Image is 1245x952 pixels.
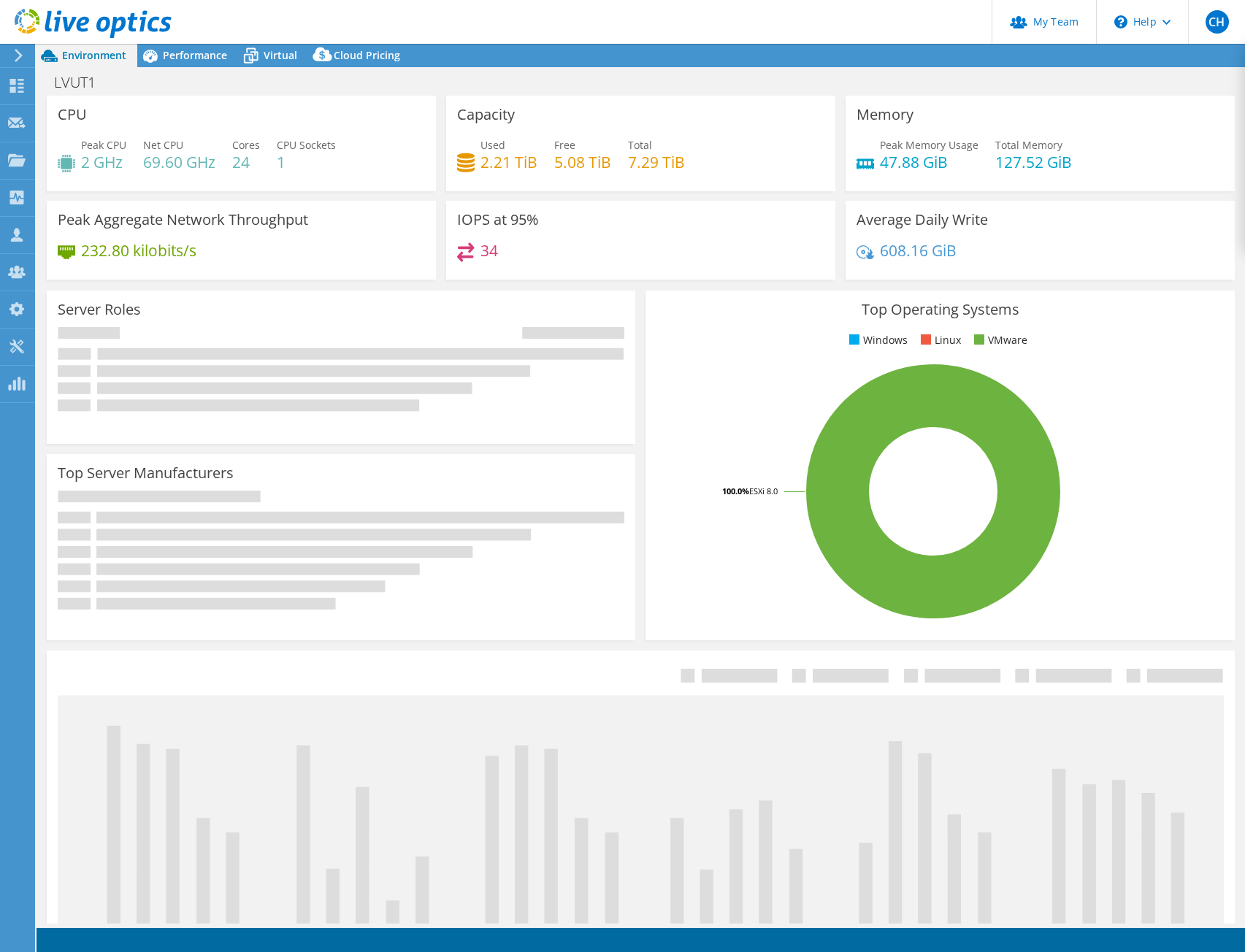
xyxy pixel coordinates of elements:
[880,242,957,258] h4: 608.16 GiB
[232,138,260,152] span: Cores
[554,154,611,170] h4: 5.08 TiB
[749,485,778,496] tspan: ESXi 8.0
[58,212,308,228] h3: Peak Aggregate Network Throughput
[143,138,183,152] span: Net CPU
[480,138,505,152] span: Used
[81,138,126,152] span: Peak CPU
[846,332,908,348] li: Windows
[1206,10,1229,34] span: CH
[62,48,126,62] span: Environment
[277,138,336,152] span: CPU Sockets
[457,107,515,123] h3: Capacity
[722,485,749,496] tspan: 100.0%
[970,332,1027,348] li: VMware
[480,154,537,170] h4: 2.21 TiB
[857,212,988,228] h3: Average Daily Write
[143,154,215,170] h4: 69.60 GHz
[58,465,234,481] h3: Top Server Manufacturers
[995,138,1062,152] span: Total Memory
[457,212,539,228] h3: IOPS at 95%
[81,154,126,170] h4: 2 GHz
[656,302,1223,318] h3: Top Operating Systems
[277,154,336,170] h4: 1
[1114,15,1127,28] svg: \n
[334,48,400,62] span: Cloud Pricing
[163,48,227,62] span: Performance
[880,138,978,152] span: Peak Memory Usage
[857,107,913,123] h3: Memory
[917,332,961,348] li: Linux
[995,154,1072,170] h4: 127.52 GiB
[58,302,141,318] h3: Server Roles
[58,107,87,123] h3: CPU
[880,154,978,170] h4: 47.88 GiB
[554,138,575,152] span: Free
[480,242,498,258] h4: 34
[628,138,652,152] span: Total
[81,242,196,258] h4: 232.80 kilobits/s
[232,154,260,170] h4: 24
[47,74,118,91] h1: LVUT1
[264,48,297,62] span: Virtual
[628,154,685,170] h4: 7.29 TiB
